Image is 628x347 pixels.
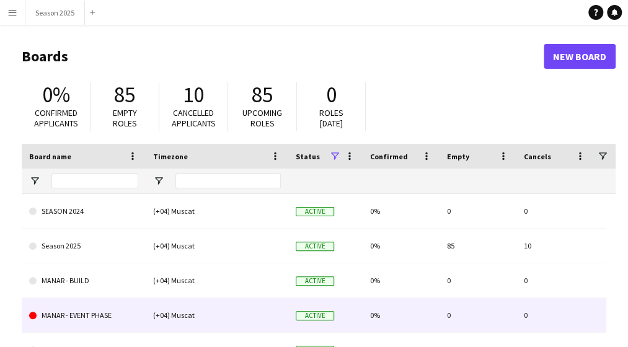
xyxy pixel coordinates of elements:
[29,152,71,161] span: Board name
[34,107,78,129] span: Confirmed applicants
[516,263,593,297] div: 0
[183,81,204,108] span: 10
[153,175,164,187] button: Open Filter Menu
[22,47,544,66] h1: Boards
[516,298,593,332] div: 0
[25,1,85,25] button: Season 2025
[146,194,288,228] div: (+04) Muscat
[175,173,281,188] input: Timezone Filter Input
[363,229,440,263] div: 0%
[51,173,138,188] input: Board name Filter Input
[252,81,273,108] span: 85
[296,242,334,251] span: Active
[363,194,440,228] div: 0%
[544,44,616,69] a: New Board
[296,207,334,216] span: Active
[370,152,408,161] span: Confirmed
[29,298,138,333] a: MANAR - EVENT PHASE
[524,152,551,161] span: Cancels
[363,298,440,332] div: 0%
[146,229,288,263] div: (+04) Muscat
[242,107,282,129] span: Upcoming roles
[440,298,516,332] div: 0
[42,81,70,108] span: 0%
[296,311,334,320] span: Active
[172,107,216,129] span: Cancelled applicants
[516,229,593,263] div: 10
[319,107,343,129] span: Roles [DATE]
[29,229,138,263] a: Season 2025
[440,194,516,228] div: 0
[296,276,334,286] span: Active
[146,298,288,332] div: (+04) Muscat
[113,107,137,129] span: Empty roles
[29,194,138,229] a: SEASON 2024
[326,81,337,108] span: 0
[146,263,288,297] div: (+04) Muscat
[440,229,516,263] div: 85
[363,263,440,297] div: 0%
[29,263,138,298] a: MANAR - BUILD
[296,152,320,161] span: Status
[516,194,593,228] div: 0
[29,175,40,187] button: Open Filter Menu
[440,263,516,297] div: 0
[114,81,135,108] span: 85
[447,152,469,161] span: Empty
[153,152,188,161] span: Timezone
